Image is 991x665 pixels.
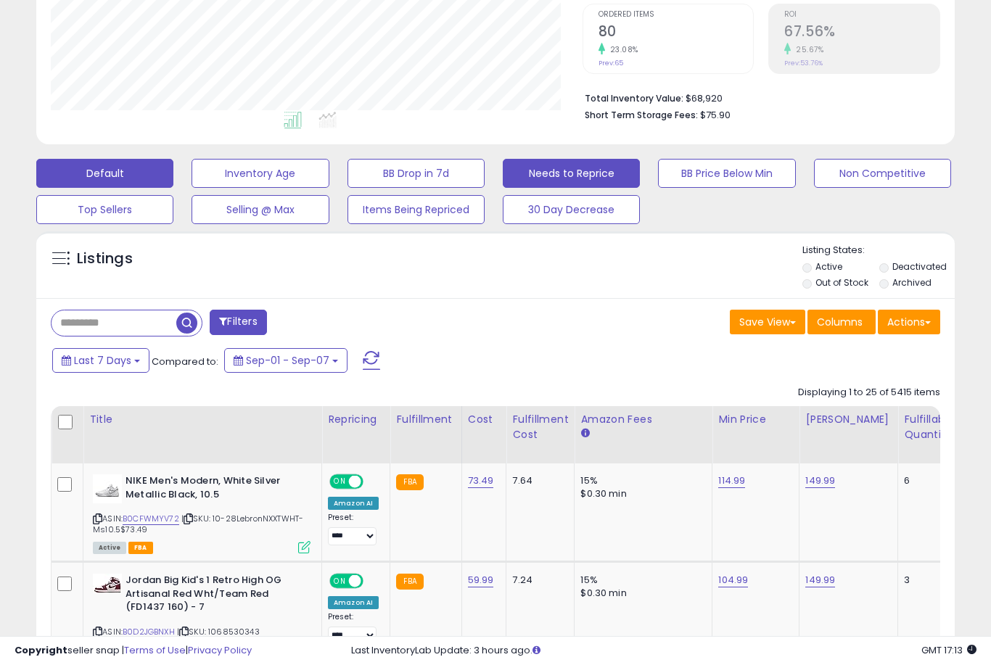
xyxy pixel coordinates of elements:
[52,348,149,373] button: Last 7 Days
[36,195,173,224] button: Top Sellers
[188,643,252,657] a: Privacy Policy
[396,412,455,427] div: Fulfillment
[658,159,795,188] button: BB Price Below Min
[700,108,731,122] span: $75.90
[15,644,252,658] div: seller snap | |
[152,355,218,368] span: Compared to:
[331,476,349,488] span: ON
[718,474,745,488] a: 114.99
[396,574,423,590] small: FBA
[512,474,563,487] div: 7.64
[192,159,329,188] button: Inventory Age
[74,353,131,368] span: Last 7 Days
[580,412,706,427] div: Amazon Fees
[815,276,868,289] label: Out of Stock
[599,59,623,67] small: Prev: 65
[468,474,494,488] a: 73.49
[904,574,949,587] div: 3
[580,574,701,587] div: 15%
[784,11,939,19] span: ROI
[246,353,329,368] span: Sep-01 - Sep-07
[585,88,929,106] li: $68,920
[348,195,485,224] button: Items Being Repriced
[718,573,748,587] a: 104.99
[192,195,329,224] button: Selling @ Max
[331,575,349,587] span: ON
[730,310,805,334] button: Save View
[815,260,842,273] label: Active
[807,310,876,334] button: Columns
[503,195,640,224] button: 30 Day Decrease
[328,596,379,609] div: Amazon AI
[328,513,379,545] div: Preset:
[512,574,563,587] div: 7.24
[878,310,940,334] button: Actions
[512,412,568,442] div: Fulfillment Cost
[805,412,892,427] div: [PERSON_NAME]
[718,412,793,427] div: Min Price
[798,386,940,400] div: Displaying 1 to 25 of 5415 items
[921,643,976,657] span: 2025-09-15 17:13 GMT
[805,474,835,488] a: 149.99
[15,643,67,657] strong: Copyright
[396,474,423,490] small: FBA
[814,159,951,188] button: Non Competitive
[210,310,266,335] button: Filters
[89,412,316,427] div: Title
[605,44,638,55] small: 23.08%
[328,497,379,510] div: Amazon AI
[93,474,311,552] div: ASIN:
[361,575,385,587] span: OFF
[817,315,863,329] span: Columns
[791,44,823,55] small: 25.67%
[585,92,683,104] b: Total Inventory Value:
[892,276,932,289] label: Archived
[348,159,485,188] button: BB Drop in 7d
[503,159,640,188] button: Needs to Reprice
[328,412,384,427] div: Repricing
[580,474,701,487] div: 15%
[123,513,179,525] a: B0CFWMYV72
[328,612,379,645] div: Preset:
[802,244,955,257] p: Listing States:
[126,574,302,618] b: Jordan Big Kid's 1 Retro High OG Artisanal Red Wht/Team Red (FD1437 160) - 7
[580,587,701,600] div: $0.30 min
[224,348,348,373] button: Sep-01 - Sep-07
[904,412,954,442] div: Fulfillable Quantity
[77,249,133,269] h5: Listings
[805,573,835,587] a: 149.99
[599,23,754,43] h2: 80
[784,59,823,67] small: Prev: 53.76%
[580,427,589,440] small: Amazon Fees.
[93,542,126,554] span: All listings currently available for purchase on Amazon
[468,412,501,427] div: Cost
[126,474,302,505] b: NIKE Men's Modern, White Silver Metallic Black, 10.5
[468,573,494,587] a: 59.99
[93,474,122,503] img: 21knwxno-PL._SL40_.jpg
[599,11,754,19] span: Ordered Items
[892,260,947,273] label: Deactivated
[361,476,385,488] span: OFF
[124,643,186,657] a: Terms of Use
[93,513,303,534] span: | SKU: 10-28LebronNXXTWHT-Ms10.5$73.49
[36,159,173,188] button: Default
[585,109,698,121] b: Short Term Storage Fees:
[351,644,976,658] div: Last InventoryLab Update: 3 hours ago.
[128,542,153,554] span: FBA
[784,23,939,43] h2: 67.56%
[904,474,949,487] div: 6
[93,574,122,593] img: 31-vIGlQWgL._SL40_.jpg
[580,487,701,500] div: $0.30 min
